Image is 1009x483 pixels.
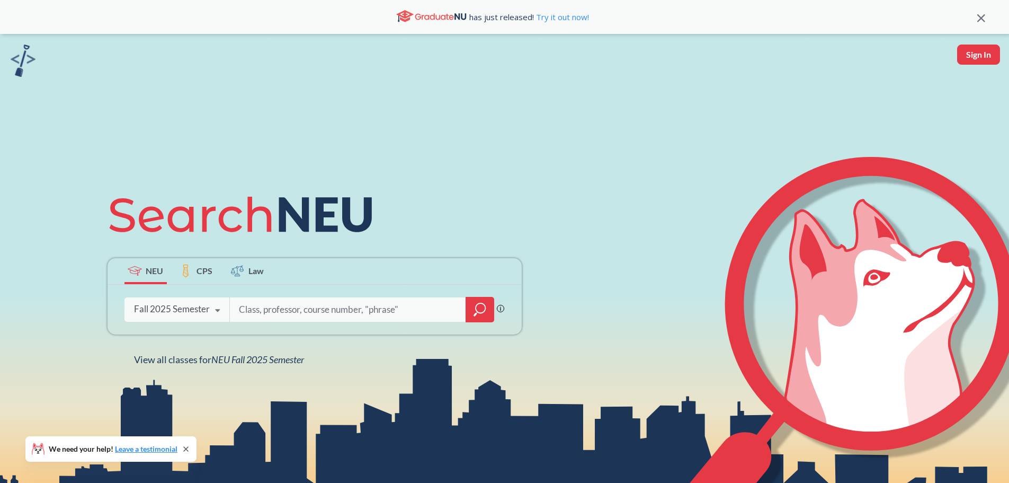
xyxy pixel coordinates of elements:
[134,303,210,315] div: Fall 2025 Semester
[211,354,304,365] span: NEU Fall 2025 Semester
[197,265,212,277] span: CPS
[534,12,589,22] a: Try it out now!
[115,444,177,453] a: Leave a testimonial
[957,45,1000,65] button: Sign In
[238,298,458,321] input: Class, professor, course number, "phrase"
[466,297,494,322] div: magnifying glass
[146,265,163,277] span: NEU
[474,302,486,317] svg: magnifying glass
[11,45,35,77] img: sandbox logo
[469,11,589,23] span: has just released!
[248,265,264,277] span: Law
[134,354,304,365] span: View all classes for
[49,445,177,453] span: We need your help!
[11,45,35,80] a: sandbox logo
